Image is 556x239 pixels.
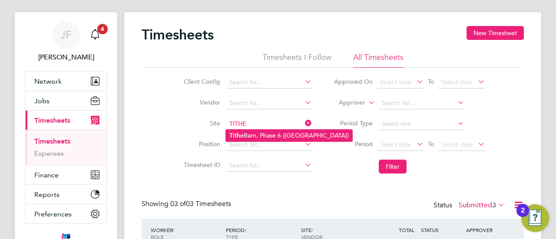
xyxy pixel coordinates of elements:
button: Finance [26,165,106,184]
span: Network [34,77,62,85]
span: Timesheets [34,116,70,124]
span: Reports [34,190,60,199]
label: Vendor [181,98,220,106]
div: Timesheets [26,130,106,165]
input: Search for... [226,118,312,130]
a: JF[PERSON_NAME] [25,21,107,62]
button: Open Resource Center, 2 new notifications [521,204,549,232]
a: Timesheets [34,137,70,145]
a: 4 [86,21,104,49]
h2: Timesheets [142,26,214,43]
span: 03 of [170,200,186,208]
span: 03 Timesheets [170,200,231,208]
label: Timesheet ID [181,161,220,169]
span: 4 [97,24,108,34]
input: Search for... [226,160,312,172]
button: Preferences [26,204,106,223]
label: Site [181,119,220,127]
span: Select date [441,78,473,86]
span: / [311,226,313,233]
div: Showing [142,200,233,209]
label: Approver [326,98,365,107]
input: Search for... [379,97,464,109]
span: Select date [380,141,411,148]
li: Barn, Phase 6 ([GEOGRAPHIC_DATA]) [226,130,352,141]
button: Timesheets [26,111,106,130]
span: / [245,226,246,233]
li: All Timesheets [353,52,404,68]
button: Jobs [26,91,106,110]
label: Approved On [334,78,373,85]
span: Select date [380,78,411,86]
span: Jo Flockhart [25,52,107,62]
button: New Timesheet [467,26,524,40]
label: Period Type [334,119,373,127]
span: To [425,76,437,87]
div: APPROVER [464,222,509,238]
span: Jobs [34,97,50,105]
button: Network [26,72,106,91]
li: Timesheets I Follow [262,52,331,68]
div: 2 [521,210,525,222]
div: Status [434,200,506,212]
div: STATUS [419,222,464,238]
span: Preferences [34,210,72,218]
button: Reports [26,185,106,204]
span: To [425,138,437,150]
input: Select one [379,118,464,130]
span: JF [60,29,72,40]
input: Search for... [226,76,312,88]
label: Submitted [459,201,505,210]
b: Tithe [229,132,244,139]
label: Position [181,140,220,148]
span: Finance [34,171,59,179]
span: / [173,226,175,233]
span: Select date [441,141,473,148]
label: Client Config [181,78,220,85]
input: Search for... [226,97,312,109]
a: Expenses [34,149,64,157]
button: Filter [379,160,407,174]
span: TOTAL [399,226,414,233]
input: Search for... [226,139,312,151]
label: Period [334,140,373,148]
span: 3 [492,201,496,210]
